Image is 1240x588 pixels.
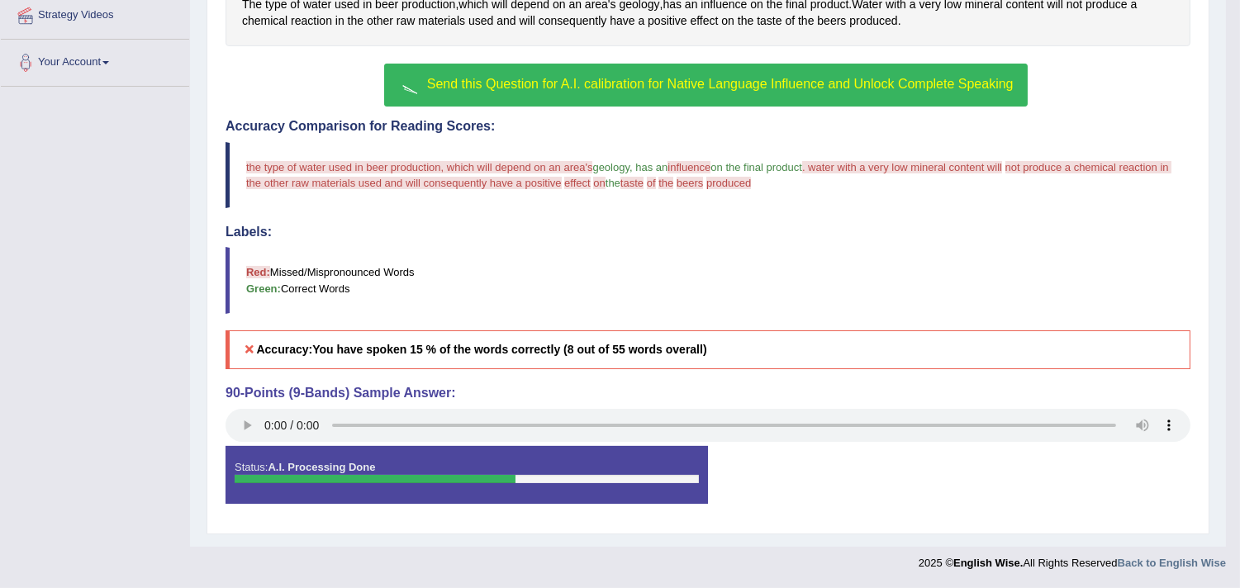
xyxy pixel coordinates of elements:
span: Click to see word definition [691,12,719,30]
span: Click to see word definition [817,12,846,30]
span: not produce a chemical reaction in the other raw materials used and will consequently have a posi... [246,161,1171,189]
span: geology [592,161,630,173]
span: Click to see word definition [348,12,363,30]
b: Green: [246,282,281,295]
div: Status: [226,446,708,504]
span: of [647,177,656,189]
span: effect [564,177,591,189]
span: Click to see word definition [648,12,687,30]
span: the type of water used in beer production, which will depend on an area's [246,161,592,173]
span: beers [677,177,704,189]
span: Click to see word definition [242,12,287,30]
span: Click to see word definition [757,12,782,30]
h5: Accuracy: [226,330,1190,369]
span: the [606,177,620,189]
span: has an [635,161,668,173]
span: Click to see word definition [610,12,634,30]
h4: 90-Points (9-Bands) Sample Answer: [226,386,1190,401]
span: on [593,177,605,189]
span: Click to see word definition [496,12,515,30]
a: Your Account [1,40,189,81]
span: influence [668,161,710,173]
span: Click to see word definition [519,12,534,30]
span: Send this Question for A.I. calibration for Native Language Influence and Unlock Complete Speaking [427,77,1014,91]
span: Click to see word definition [335,12,344,30]
h4: Accuracy Comparison for Reading Scores: [226,119,1190,134]
span: Click to see word definition [785,12,795,30]
span: Click to see word definition [291,12,332,30]
blockquote: Missed/Mispronounced Words Correct Words [226,247,1190,313]
span: Click to see word definition [638,12,644,30]
b: Red: [246,266,270,278]
strong: A.I. Processing Done [268,461,375,473]
span: . water with a very low mineral content will [802,161,1002,173]
span: Click to see word definition [468,12,493,30]
span: produced [706,177,751,189]
span: on the final product [710,161,802,173]
span: Click to see word definition [721,12,734,30]
span: Click to see word definition [798,12,814,30]
div: 2025 © All Rights Reserved [919,547,1226,571]
strong: English Wise. [953,557,1023,569]
span: Click to see word definition [367,12,393,30]
button: Send this Question for A.I. calibration for Native Language Influence and Unlock Complete Speaking [384,64,1027,107]
span: taste [620,177,644,189]
b: You have spoken 15 % of the words correctly (8 out of 55 words overall) [312,343,706,356]
span: Click to see word definition [738,12,753,30]
span: the [658,177,673,189]
span: Click to see word definition [397,12,416,30]
a: Back to English Wise [1118,557,1226,569]
span: Click to see word definition [849,12,897,30]
span: , [630,161,633,173]
h4: Labels: [226,225,1190,239]
span: Click to see word definition [539,12,607,30]
span: Click to see word definition [418,12,465,30]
